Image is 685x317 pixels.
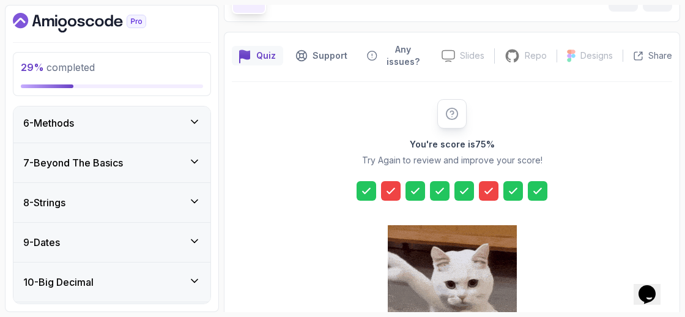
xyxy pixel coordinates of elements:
[232,40,283,72] button: quiz button
[23,155,123,170] h3: 7 - Beyond The Basics
[623,50,672,62] button: Share
[13,223,210,262] button: 9-Dates
[648,50,672,62] p: Share
[23,116,74,130] h3: 6 - Methods
[13,183,210,222] button: 8-Strings
[23,275,94,289] h3: 10 - Big Decimal
[288,40,355,72] button: Support button
[13,13,174,32] a: Dashboard
[13,143,210,182] button: 7-Beyond The Basics
[525,50,547,62] p: Repo
[382,43,424,68] p: Any issues?
[23,235,60,250] h3: 9 - Dates
[634,268,673,305] iframe: chat widget
[313,50,347,62] p: Support
[21,61,95,73] span: completed
[23,195,65,210] h3: 8 - Strings
[360,40,432,72] button: Feedback button
[580,50,613,62] p: Designs
[410,138,495,151] h2: You're score is 75 %
[13,103,210,143] button: 6-Methods
[13,263,210,302] button: 10-Big Decimal
[362,154,542,166] p: Try Again to review and improve your score!
[460,50,484,62] p: Slides
[21,61,44,73] span: 29 %
[256,50,276,62] p: Quiz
